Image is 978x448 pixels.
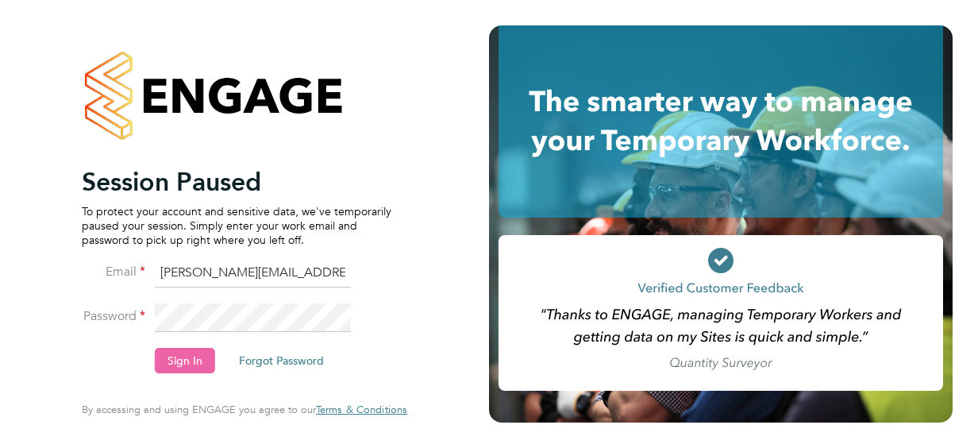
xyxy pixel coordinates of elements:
[226,348,337,373] button: Forgot Password
[155,348,215,373] button: Sign In
[155,259,351,288] input: Enter your work email...
[82,166,391,198] h2: Session Paused
[316,403,407,416] span: Terms & Conditions
[82,403,407,416] span: By accessing and using ENGAGE you agree to our
[82,264,145,280] label: Email
[316,404,407,416] a: Terms & Conditions
[82,308,145,325] label: Password
[82,204,391,248] p: To protect your account and sensitive data, we've temporarily paused your session. Simply enter y...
